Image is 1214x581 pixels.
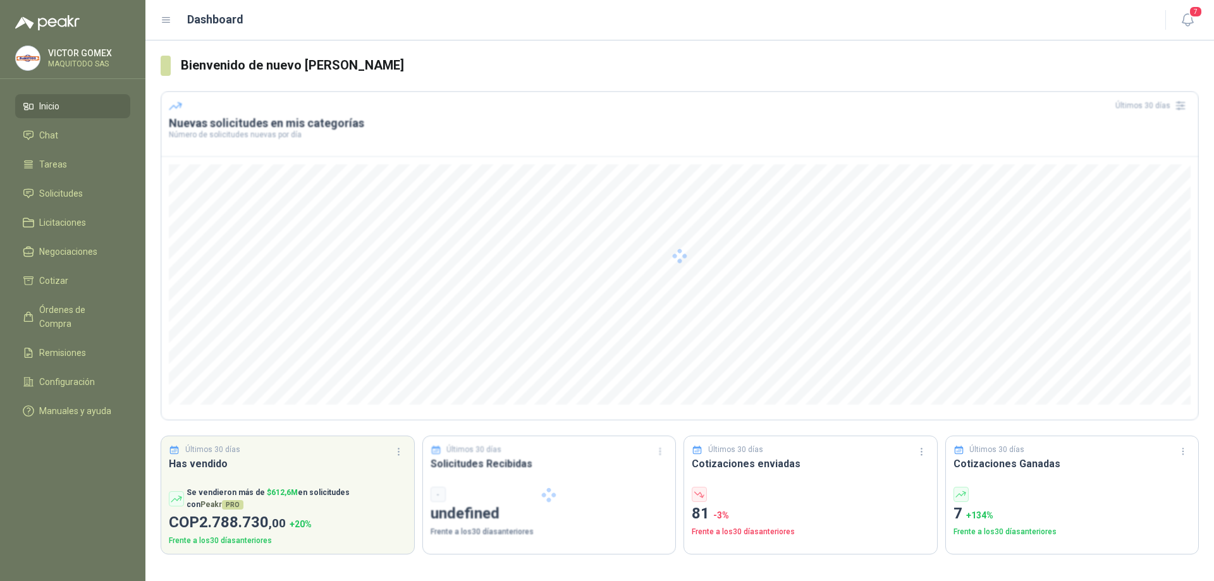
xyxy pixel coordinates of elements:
p: Últimos 30 días [969,444,1024,456]
h3: Cotizaciones Ganadas [953,456,1191,472]
span: $ 612,6M [267,488,298,497]
a: Manuales y ayuda [15,399,130,423]
a: Órdenes de Compra [15,298,130,336]
span: Solicitudes [39,187,83,200]
h1: Dashboard [187,11,243,28]
span: Negociaciones [39,245,97,259]
span: Chat [39,128,58,142]
a: Configuración [15,370,130,394]
p: Frente a los 30 días anteriores [169,535,407,547]
a: Tareas [15,152,130,176]
span: ,00 [269,516,286,530]
h3: Has vendido [169,456,407,472]
p: Frente a los 30 días anteriores [692,526,929,538]
span: Peakr [200,500,243,509]
p: Frente a los 30 días anteriores [953,526,1191,538]
p: Se vendieron más de en solicitudes con [187,487,407,511]
p: Últimos 30 días [185,444,240,456]
h3: Cotizaciones enviadas [692,456,929,472]
a: Licitaciones [15,211,130,235]
p: Últimos 30 días [708,444,763,456]
button: 7 [1176,9,1199,32]
a: Solicitudes [15,181,130,205]
a: Cotizar [15,269,130,293]
span: Manuales y ayuda [39,404,111,418]
p: COP [169,511,407,535]
a: Chat [15,123,130,147]
p: MAQUITODO SAS [48,60,127,68]
h3: Bienvenido de nuevo [PERSON_NAME] [181,56,1199,75]
span: Licitaciones [39,216,86,229]
p: 81 [692,502,929,526]
span: Cotizar [39,274,68,288]
a: Remisiones [15,341,130,365]
p: VICTOR GOMEX [48,49,127,58]
span: 7 [1189,6,1203,18]
span: -3 % [713,510,729,520]
span: Tareas [39,157,67,171]
a: Negociaciones [15,240,130,264]
a: Inicio [15,94,130,118]
span: 2.788.730 [199,513,286,531]
span: Inicio [39,99,59,113]
span: + 20 % [290,519,312,529]
span: PRO [222,500,243,510]
span: + 134 % [966,510,993,520]
img: Logo peakr [15,15,80,30]
span: Remisiones [39,346,86,360]
img: Company Logo [16,46,40,70]
p: 7 [953,502,1191,526]
span: Órdenes de Compra [39,303,118,331]
span: Configuración [39,375,95,389]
